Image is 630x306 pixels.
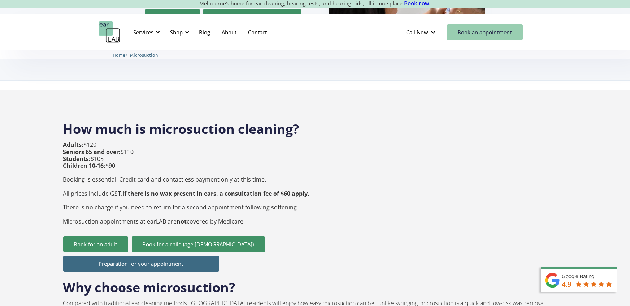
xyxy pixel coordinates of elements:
strong: not [177,217,187,225]
a: About [216,22,243,43]
div: Call Now [401,21,443,43]
a: Blog [194,22,216,43]
div: Shop [166,21,192,43]
a: Contact [243,22,273,43]
a: Book for a child (age [DEMOGRAPHIC_DATA]) [132,236,265,252]
strong: Seniors 65 and over: [63,148,121,156]
div: Services [134,29,154,36]
span: Home [113,52,126,58]
h2: Why choose microsuction? [63,272,235,296]
div: Call Now [407,29,429,36]
div: Shop [170,29,183,36]
strong: If there is no wax present in ears, a consultation fee of $60 apply. [123,190,310,197]
li: 〉 [113,51,130,59]
h2: How much is microsuction cleaning? [63,113,567,138]
strong: Children 10-16: [63,162,106,170]
div: Services [129,21,162,43]
a: Book an appointment [447,24,523,40]
a: Book for a child (age [DEMOGRAPHIC_DATA]) [203,9,301,32]
a: Book for an adult [145,9,200,32]
strong: Students: [63,155,91,163]
a: Book for an adult [63,236,128,252]
a: Preparation for your appointment [63,256,219,272]
strong: Adults: [63,141,84,149]
p: $120 $110 $105 $90 Booking is essential. Credit card and contactless payment only at this time. A... [63,141,310,225]
a: home [99,21,120,43]
a: Microsuction [130,51,158,58]
span: Microsuction [130,52,158,58]
a: Home [113,51,126,58]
